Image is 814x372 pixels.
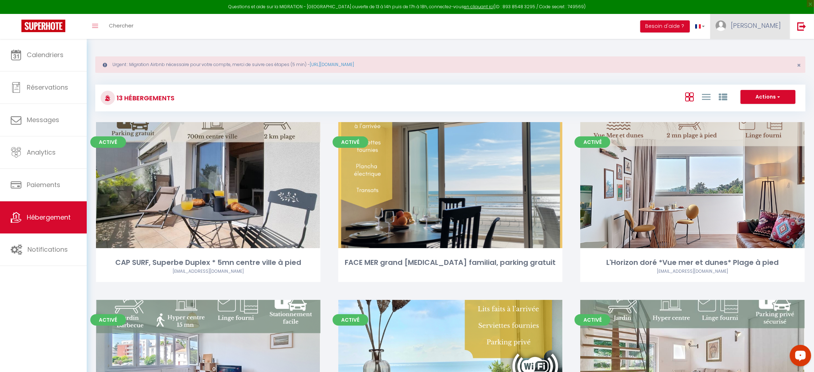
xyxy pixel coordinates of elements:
span: Analytics [27,148,56,157]
span: Hébergement [27,213,71,222]
a: Vue en Box [685,91,694,102]
img: logout [797,22,806,31]
span: Activé [90,136,126,148]
a: Chercher [103,14,139,39]
span: Calendriers [27,50,64,59]
a: Editer [671,356,714,370]
img: ... [716,20,726,31]
div: Airbnb [580,268,805,275]
a: Editer [429,356,472,370]
img: Super Booking [21,20,65,32]
button: Close [797,62,801,69]
div: Airbnb [96,268,320,275]
a: Vue par Groupe [719,91,727,102]
div: L'Horizon doré *Vue mer et dunes* Plage à pied [580,257,805,268]
span: Activé [575,314,610,326]
a: Editer [671,178,714,192]
iframe: LiveChat chat widget [784,342,814,372]
a: Editer [187,356,229,370]
a: [URL][DOMAIN_NAME] [310,61,354,67]
span: [PERSON_NAME] [731,21,781,30]
span: Chercher [109,22,133,29]
h3: 13 Hébergements [115,90,175,106]
button: Besoin d'aide ? [640,20,690,32]
div: Urgent : Migration Airbnb nécessaire pour votre compte, merci de suivre ces étapes (5 min) - [95,56,805,73]
a: Vue en Liste [702,91,711,102]
span: Activé [575,136,610,148]
a: Editer [429,178,472,192]
span: Réservations [27,83,68,92]
span: Activé [333,314,368,326]
span: Activé [333,136,368,148]
a: Editer [187,178,229,192]
span: Messages [27,115,59,124]
span: Paiements [27,180,60,189]
div: CAP SURF, Superbe Duplex * 5mn centre ville à pied [96,257,320,268]
a: en cliquant ici [464,4,494,10]
span: Notifications [27,245,68,254]
span: × [797,61,801,70]
span: Activé [90,314,126,326]
div: FACE MER grand [MEDICAL_DATA] familial, parking gratuit [338,257,563,268]
button: Actions [740,90,795,104]
a: ... [PERSON_NAME] [710,14,790,39]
